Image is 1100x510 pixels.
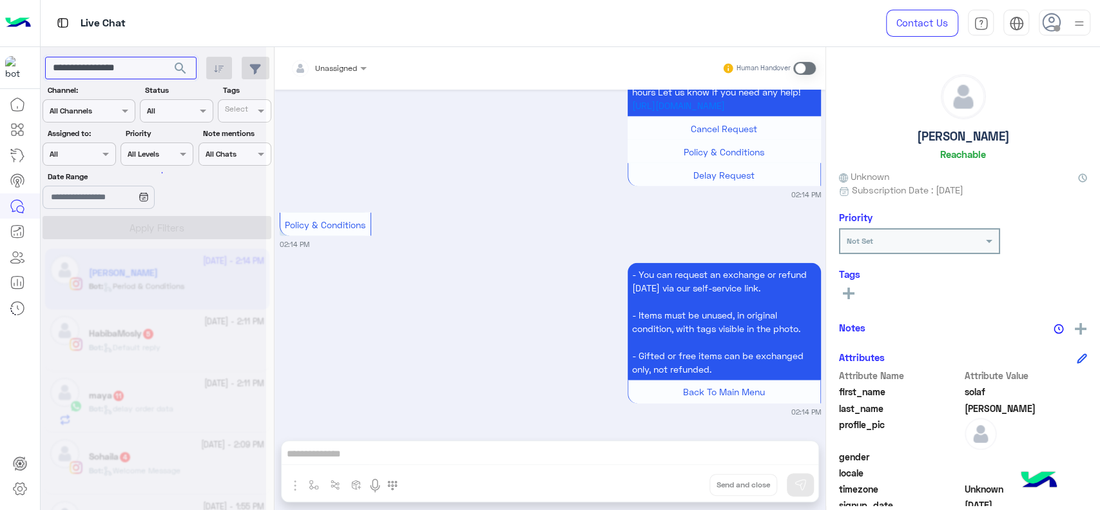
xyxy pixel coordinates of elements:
[974,16,989,31] img: tab
[965,402,1088,415] span: samer
[839,322,865,333] h6: Notes
[1009,16,1024,31] img: tab
[632,100,725,111] a: [URL][DOMAIN_NAME]
[839,351,885,363] h6: Attributes
[965,369,1088,382] span: Attribute Value
[968,10,994,37] a: tab
[5,10,31,37] img: Logo
[683,386,765,397] span: Back To Main Menu
[285,219,365,230] span: Policy & Conditions
[684,146,764,157] span: Policy & Conditions
[791,407,821,417] small: 02:14 PM
[940,148,986,160] h6: Reachable
[965,466,1088,480] span: null
[839,385,962,398] span: first_name
[737,63,791,74] small: Human Handover
[839,268,1087,280] h6: Tags
[693,170,755,181] span: Delay Request
[1075,323,1086,335] img: add
[839,170,889,183] span: Unknown
[852,183,963,197] span: Subscription Date : [DATE]
[223,103,248,118] div: Select
[791,190,821,200] small: 02:14 PM
[965,482,1088,496] span: Unknown
[941,75,985,119] img: defaultAdmin.png
[709,474,777,496] button: Send and close
[917,129,1010,144] h5: [PERSON_NAME]
[839,482,962,496] span: timezone
[839,369,962,382] span: Attribute Name
[315,63,357,73] span: Unassigned
[1054,324,1064,334] img: notes
[847,236,873,246] b: Not Set
[839,418,962,447] span: profile_pic
[55,15,71,31] img: tab
[628,263,821,380] p: 21/9/2025, 2:14 PM
[965,385,1088,398] span: solaf
[691,123,757,134] span: Cancel Request
[886,10,958,37] a: Contact Us
[965,418,997,450] img: defaultAdmin.png
[5,56,28,79] img: 317874714732967
[280,239,309,250] small: 02:14 PM
[1071,15,1087,32] img: profile
[142,161,164,184] div: loading...
[839,466,962,480] span: locale
[839,402,962,415] span: last_name
[81,15,126,32] p: Live Chat
[839,450,962,464] span: gender
[965,450,1088,464] span: null
[839,211,873,223] h6: Priority
[1016,458,1061,504] img: hulul-logo.png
